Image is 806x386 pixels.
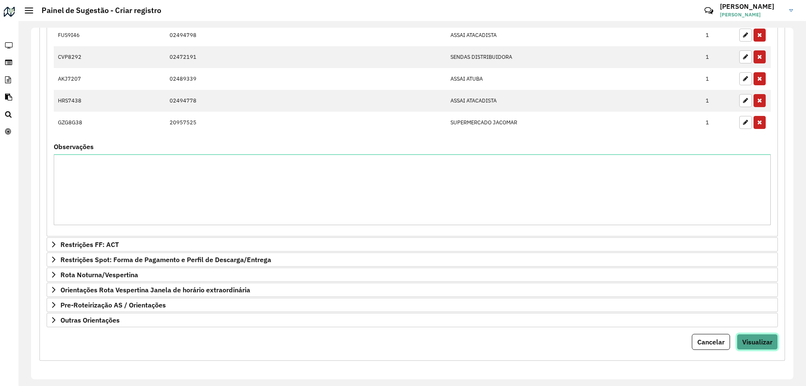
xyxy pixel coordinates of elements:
[47,268,778,282] a: Rota Noturna/Vespertina
[700,2,718,20] a: Contato Rápido
[737,334,778,350] button: Visualizar
[60,302,166,308] span: Pre-Roteirização AS / Orientações
[446,112,701,134] td: SUPERMERCADO JACOMAR
[165,68,446,90] td: 02489339
[720,11,783,18] span: [PERSON_NAME]
[742,338,772,346] span: Visualizar
[701,46,735,68] td: 1
[47,298,778,312] a: Pre-Roteirização AS / Orientações
[446,46,701,68] td: SENDAS DISTRIBUIDORA
[47,252,778,267] a: Restrições Spot: Forma de Pagamento e Perfil de Descarga/Entrega
[720,3,783,11] h3: [PERSON_NAME]
[60,317,120,323] span: Outras Orientações
[33,6,161,15] h2: Painel de Sugestão - Criar registro
[60,271,138,278] span: Rota Noturna/Vespertina
[701,112,735,134] td: 1
[54,90,165,112] td: HRS7438
[54,68,165,90] td: AKJ7207
[47,313,778,327] a: Outras Orientações
[701,68,735,90] td: 1
[446,24,701,46] td: ASSAI ATACADISTA
[701,24,735,46] td: 1
[54,46,165,68] td: CVP8292
[54,112,165,134] td: GZG8G38
[446,68,701,90] td: ASSAI ATUBA
[697,338,725,346] span: Cancelar
[692,334,730,350] button: Cancelar
[60,256,271,263] span: Restrições Spot: Forma de Pagamento e Perfil de Descarga/Entrega
[165,112,446,134] td: 20957525
[60,241,119,248] span: Restrições FF: ACT
[165,46,446,68] td: 02472191
[701,90,735,112] td: 1
[446,90,701,112] td: ASSAI ATACADISTA
[47,283,778,297] a: Orientações Rota Vespertina Janela de horário extraordinária
[165,90,446,112] td: 02494778
[54,24,165,46] td: FUS9I46
[54,142,94,152] label: Observações
[47,237,778,252] a: Restrições FF: ACT
[60,286,250,293] span: Orientações Rota Vespertina Janela de horário extraordinária
[165,24,446,46] td: 02494798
